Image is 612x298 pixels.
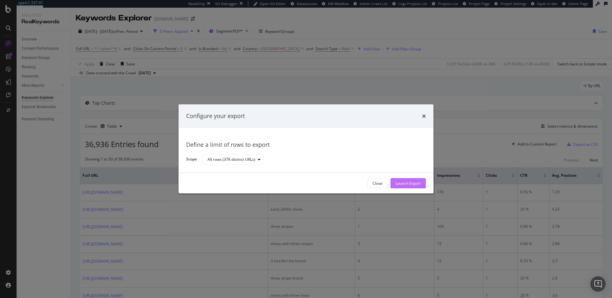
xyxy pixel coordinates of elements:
button: Close [367,178,388,189]
label: Scope [186,157,197,164]
div: Close [373,181,382,186]
div: All rows (37K distinct URLs) [208,158,255,161]
div: Open Intercom Messenger [590,276,606,292]
div: times [422,112,426,120]
div: Define a limit of rows to export [186,141,426,149]
button: Launch Export [390,178,426,189]
button: All rows (37K distinct URLs) [202,154,263,165]
div: Configure your export [186,112,245,120]
div: modal [178,104,433,193]
div: Launch Export [396,181,421,186]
